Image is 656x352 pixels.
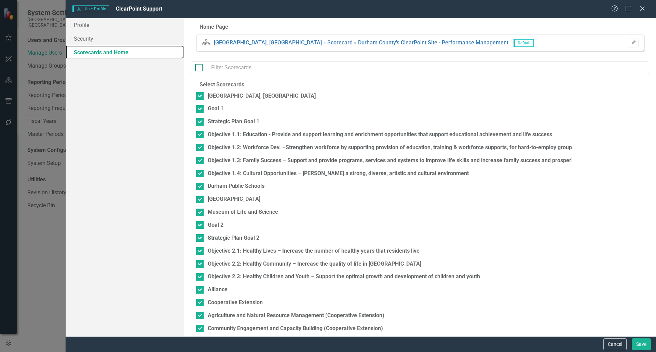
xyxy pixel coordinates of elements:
button: Please Save To Continue [629,39,639,47]
div: Museum of Life and Science [208,208,278,216]
div: Agriculture and Natural Resource Management (Cooperative Extension) [208,312,384,320]
span: ClearPoint Support [116,5,162,12]
span: Default [514,39,534,47]
a: Profile [66,18,184,32]
div: Objective 2.3: Healthy Children and Youth – Support the optimal growth and development of childre... [208,273,480,281]
div: Strategic Plan Goal 2 [208,234,259,242]
div: [GEOGRAPHIC_DATA] [208,195,260,203]
legend: Select Scorecards [196,81,248,89]
legend: Home Page [196,23,232,31]
div: Alliance [208,286,228,294]
div: Objective 2.2: Healthy Community – Increase the quality of life in [GEOGRAPHIC_DATA] [208,260,421,268]
input: Filter Scorecards [207,61,649,74]
div: Strategic Plan Goal 1 [208,118,259,126]
div: Objective 1.4: Cultural Opportunities – [PERSON_NAME] a strong, diverse, artistic and cultural en... [208,170,469,178]
div: Objective 1.3: Family Success – Support and provide programs, services and systems to improve lif... [208,157,577,165]
div: Objective 1.2: Workforce Dev. –Strengthen workforce by supporting provision of education, trainin... [208,144,575,152]
div: [GEOGRAPHIC_DATA], [GEOGRAPHIC_DATA] [208,92,316,100]
div: Durham Public Schools [208,182,264,190]
button: Save [632,338,651,350]
button: Cancel [603,338,627,350]
div: Goal 1 [208,105,223,113]
div: Cooperative Extension [208,299,263,307]
div: Goal 2 [208,221,223,229]
a: Scorecards and Home [66,45,184,59]
div: Objective 2.1: Healthy Lives – Increase the number of healthy years that residents live [208,247,420,255]
div: Community Engagement and Capacity Building (Cooperative Extension) [208,325,383,333]
span: User Profile [72,5,109,12]
a: [GEOGRAPHIC_DATA], [GEOGRAPHIC_DATA] » Scorecard » Durham County's ClearPoint Site - Performance ... [214,39,508,46]
a: Security [66,32,184,45]
div: Objective 1.1: Education - Provide and support learning and enrichment opportunities that support... [208,131,552,139]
